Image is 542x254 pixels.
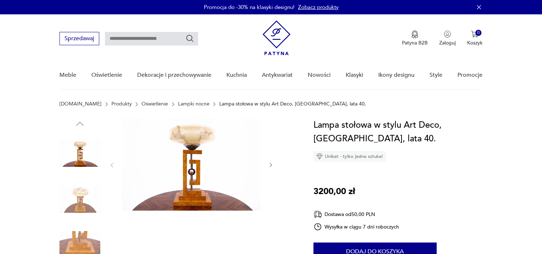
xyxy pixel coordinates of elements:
[142,101,168,107] a: Oświetlenie
[178,101,210,107] a: Lampki nocne
[219,101,366,107] p: Lampa stołowa w stylu Art Deco, [GEOGRAPHIC_DATA], lata 40.
[471,30,478,38] img: Ikona koszyka
[313,210,322,219] img: Ikona dostawy
[313,151,386,162] div: Unikat - tylko jedna sztuka!
[378,61,414,89] a: Ikony designu
[59,101,101,107] a: [DOMAIN_NAME]
[204,4,294,11] p: Promocja do -30% na klasyki designu!
[457,61,483,89] a: Promocje
[226,61,247,89] a: Kuchnia
[402,30,428,46] a: Ikona medaluPatyna B2B
[439,30,456,46] button: Zaloguj
[59,179,100,220] img: Zdjęcie produktu Lampa stołowa w stylu Art Deco, Polska, lata 40.
[439,39,456,46] p: Zaloguj
[316,153,323,160] img: Ikona diamentu
[411,30,418,38] img: Ikona medalu
[313,222,399,231] div: Wysyłka w ciągu 7 dni roboczych
[59,32,99,45] button: Sprzedawaj
[111,101,132,107] a: Produkty
[263,20,291,55] img: Patyna - sklep z meblami i dekoracjami vintage
[298,4,339,11] a: Zobacz produkty
[308,61,331,89] a: Nowości
[122,118,260,211] img: Zdjęcie produktu Lampa stołowa w stylu Art Deco, Polska, lata 40.
[346,61,363,89] a: Klasyki
[467,30,483,46] button: 0Koszyk
[402,39,428,46] p: Patyna B2B
[59,61,76,89] a: Meble
[91,61,122,89] a: Oświetlenie
[59,133,100,174] img: Zdjęcie produktu Lampa stołowa w stylu Art Deco, Polska, lata 40.
[430,61,442,89] a: Style
[313,185,355,198] p: 3200,00 zł
[444,30,451,38] img: Ikonka użytkownika
[59,37,99,42] a: Sprzedawaj
[467,39,483,46] p: Koszyk
[402,30,428,46] button: Patyna B2B
[313,118,483,146] h1: Lampa stołowa w stylu Art Deco, [GEOGRAPHIC_DATA], lata 40.
[313,210,399,219] div: Dostawa od 50,00 PLN
[186,34,194,43] button: Szukaj
[137,61,211,89] a: Dekoracje i przechowywanie
[475,30,481,36] div: 0
[262,61,293,89] a: Antykwariat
